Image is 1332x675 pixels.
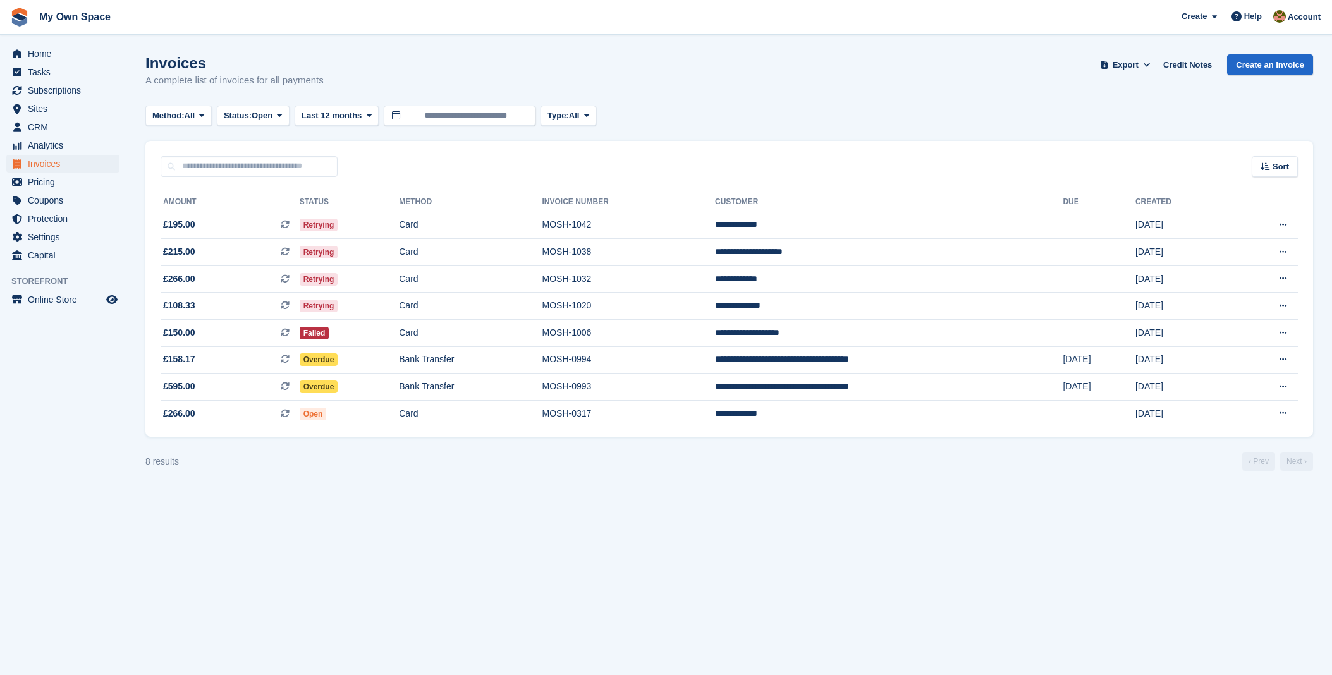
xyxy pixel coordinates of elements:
span: Open [300,408,327,420]
span: Tasks [28,63,104,81]
a: menu [6,118,119,136]
span: Method: [152,109,185,122]
td: MOSH-0993 [542,374,716,401]
a: Next [1280,452,1313,471]
span: Coupons [28,192,104,209]
span: £108.33 [163,299,195,312]
span: Subscriptions [28,82,104,99]
td: [DATE] [1135,265,1229,293]
span: Retrying [300,300,338,312]
td: [DATE] [1135,374,1229,401]
a: menu [6,228,119,246]
span: Help [1244,10,1262,23]
span: £266.00 [163,272,195,286]
span: Failed [300,327,329,339]
td: [DATE] [1135,320,1229,347]
td: MOSH-0317 [542,400,716,427]
a: menu [6,246,119,264]
span: £150.00 [163,326,195,339]
a: menu [6,210,119,228]
th: Amount [161,192,300,212]
button: Export [1097,54,1153,75]
nav: Page [1240,452,1316,471]
th: Status [300,192,400,212]
span: Invoices [28,155,104,173]
td: Card [399,293,542,320]
th: Invoice Number [542,192,716,212]
span: Storefront [11,275,126,288]
span: Retrying [300,273,338,286]
td: [DATE] [1135,400,1229,427]
span: £215.00 [163,245,195,258]
a: menu [6,63,119,81]
td: MOSH-1032 [542,265,716,293]
span: Type: [547,109,569,122]
button: Last 12 months [295,106,379,126]
a: menu [6,291,119,308]
td: [DATE] [1135,239,1229,266]
p: A complete list of invoices for all payments [145,73,324,88]
button: Type: All [541,106,596,126]
span: Home [28,45,104,63]
th: Created [1135,192,1229,212]
a: Preview store [104,292,119,307]
span: Account [1288,11,1321,23]
th: Due [1063,192,1135,212]
span: Sites [28,100,104,118]
a: menu [6,45,119,63]
span: CRM [28,118,104,136]
span: Settings [28,228,104,246]
td: Card [399,239,542,266]
span: Open [252,109,272,122]
span: Export [1113,59,1139,71]
span: All [185,109,195,122]
td: MOSH-0994 [542,346,716,374]
span: Status: [224,109,252,122]
img: Keely Collin [1273,10,1286,23]
h1: Invoices [145,54,324,71]
span: Overdue [300,380,338,393]
td: MOSH-1038 [542,239,716,266]
td: Card [399,212,542,239]
td: [DATE] [1135,212,1229,239]
td: Bank Transfer [399,346,542,374]
td: Card [399,400,542,427]
a: Credit Notes [1158,54,1217,75]
td: Card [399,265,542,293]
a: menu [6,100,119,118]
a: menu [6,155,119,173]
button: Method: All [145,106,212,126]
td: MOSH-1020 [542,293,716,320]
td: [DATE] [1063,346,1135,374]
span: Sort [1273,161,1289,173]
span: Pricing [28,173,104,191]
img: stora-icon-8386f47178a22dfd0bd8f6a31ec36ba5ce8667c1dd55bd0f319d3a0aa187defe.svg [10,8,29,27]
div: 8 results [145,455,179,468]
a: menu [6,137,119,154]
a: menu [6,192,119,209]
span: Create [1182,10,1207,23]
a: My Own Space [34,6,116,27]
a: Previous [1242,452,1275,471]
span: Online Store [28,291,104,308]
span: Last 12 months [302,109,362,122]
span: All [569,109,580,122]
th: Customer [715,192,1063,212]
td: [DATE] [1135,346,1229,374]
th: Method [399,192,542,212]
button: Status: Open [217,106,290,126]
span: Capital [28,246,104,264]
span: Retrying [300,246,338,258]
span: £266.00 [163,407,195,420]
a: Create an Invoice [1227,54,1313,75]
a: menu [6,82,119,99]
td: MOSH-1006 [542,320,716,347]
span: Retrying [300,219,338,231]
span: £195.00 [163,218,195,231]
span: Overdue [300,353,338,366]
span: £158.17 [163,353,195,366]
span: £595.00 [163,380,195,393]
td: Card [399,320,542,347]
td: [DATE] [1063,374,1135,401]
a: menu [6,173,119,191]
